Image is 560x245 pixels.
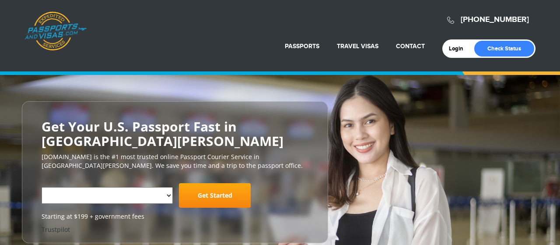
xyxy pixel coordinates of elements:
[42,225,70,234] a: Trustpilot
[396,43,425,50] a: Contact
[42,119,308,148] h2: Get Your U.S. Passport Fast in [GEOGRAPHIC_DATA][PERSON_NAME]
[285,43,319,50] a: Passports
[42,153,308,170] p: [DOMAIN_NAME] is the #1 most trusted online Passport Courier Service in [GEOGRAPHIC_DATA][PERSON_...
[474,41,534,57] a: Check Status
[337,43,378,50] a: Travel Visas
[449,45,469,52] a: Login
[179,183,251,208] a: Get Started
[42,212,308,221] span: Starting at $199 + government fees
[461,15,529,25] a: [PHONE_NUMBER]
[24,11,87,51] a: Passports & [DOMAIN_NAME]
